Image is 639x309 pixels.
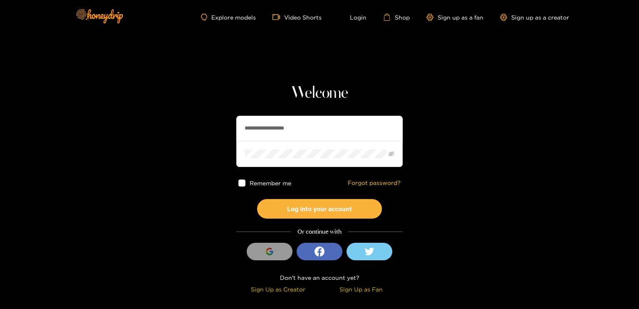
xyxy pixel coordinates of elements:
[236,273,403,282] div: Don't have an account yet?
[500,14,569,21] a: Sign up as a creator
[250,180,291,186] span: Remember me
[338,13,367,21] a: Login
[426,14,483,21] a: Sign up as a fan
[257,199,382,219] button: Log into your account
[236,227,403,237] div: Or continue with
[322,284,401,294] div: Sign Up as Fan
[383,13,410,21] a: Shop
[238,284,317,294] div: Sign Up as Creator
[389,151,394,157] span: eye-invisible
[348,179,401,187] a: Forgot password?
[201,14,256,21] a: Explore models
[272,13,322,21] a: Video Shorts
[272,13,284,21] span: video-camera
[236,83,403,103] h1: Welcome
